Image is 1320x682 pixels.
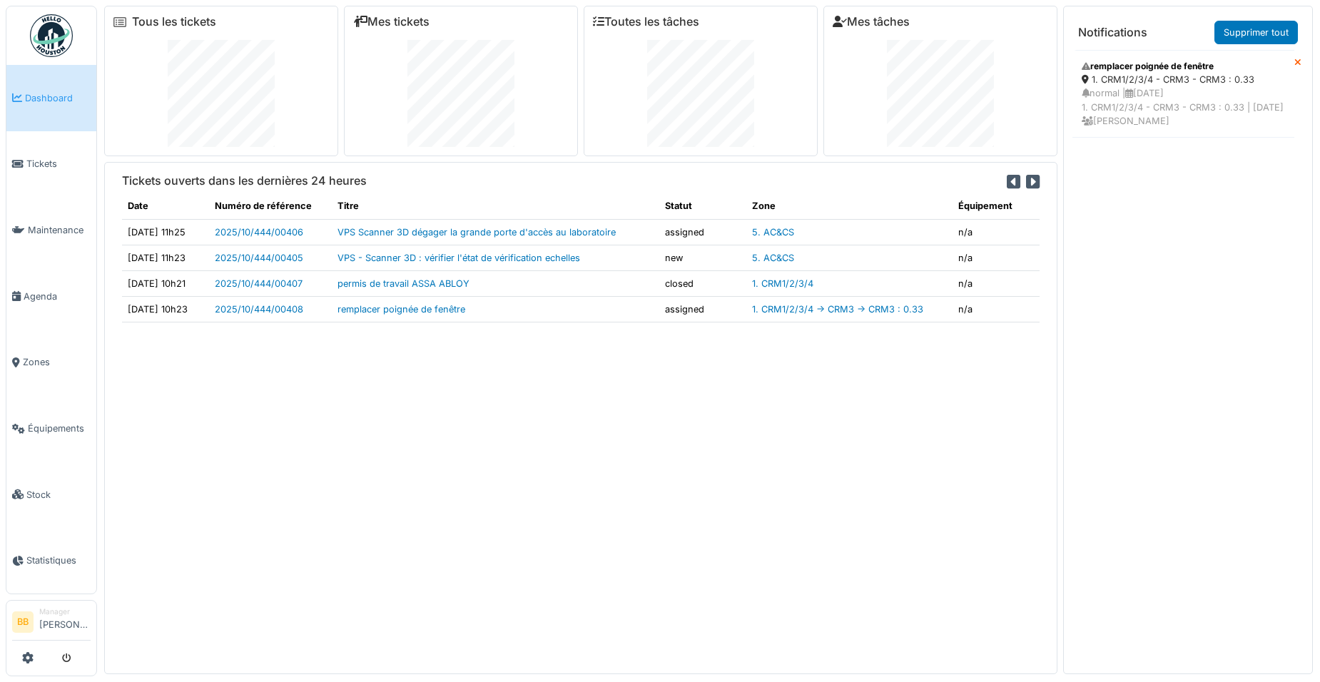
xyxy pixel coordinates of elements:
[752,253,794,263] a: 5. AC&CS
[337,278,469,289] a: permis de travail ASSA ABLOY
[953,193,1040,219] th: Équipement
[1072,50,1294,138] a: remplacer poignée de fenêtre 1. CRM1/2/3/4 - CRM3 - CRM3 : 0.33 normal |[DATE]1. CRM1/2/3/4 - CRM...
[39,606,91,617] div: Manager
[659,245,746,270] td: new
[953,270,1040,296] td: n/a
[209,193,332,219] th: Numéro de référence
[25,91,91,105] span: Dashboard
[23,355,91,369] span: Zones
[659,297,746,322] td: assigned
[12,606,91,641] a: BB Manager[PERSON_NAME]
[659,219,746,245] td: assigned
[1214,21,1298,44] a: Supprimer tout
[6,528,96,594] a: Statistiques
[122,193,209,219] th: Date
[28,223,91,237] span: Maintenance
[215,278,303,289] a: 2025/10/444/00407
[752,304,923,315] a: 1. CRM1/2/3/4 -> CRM3 -> CRM3 : 0.33
[337,253,580,263] a: VPS - Scanner 3D : vérifier l'état de vérification echelles
[953,245,1040,270] td: n/a
[215,227,303,238] a: 2025/10/444/00406
[953,297,1040,322] td: n/a
[26,488,91,502] span: Stock
[1082,60,1285,73] div: remplacer poignée de fenêtre
[12,611,34,633] li: BB
[122,245,209,270] td: [DATE] 11h23
[337,227,616,238] a: VPS Scanner 3D dégager la grande porte d'accès au laboratoire
[1078,26,1147,39] h6: Notifications
[746,193,953,219] th: Zone
[833,15,910,29] a: Mes tâches
[122,297,209,322] td: [DATE] 10h23
[953,219,1040,245] td: n/a
[337,304,465,315] a: remplacer poignée de fenêtre
[6,65,96,131] a: Dashboard
[26,157,91,170] span: Tickets
[26,554,91,567] span: Statistiques
[6,330,96,396] a: Zones
[6,263,96,330] a: Agenda
[659,193,746,219] th: Statut
[1082,73,1285,86] div: 1. CRM1/2/3/4 - CRM3 - CRM3 : 0.33
[1082,86,1285,128] div: normal | [DATE] 1. CRM1/2/3/4 - CRM3 - CRM3 : 0.33 | [DATE] [PERSON_NAME]
[752,227,794,238] a: 5. AC&CS
[215,253,303,263] a: 2025/10/444/00405
[353,15,430,29] a: Mes tickets
[6,395,96,462] a: Équipements
[122,219,209,245] td: [DATE] 11h25
[122,174,367,188] h6: Tickets ouverts dans les dernières 24 heures
[593,15,699,29] a: Toutes les tâches
[28,422,91,435] span: Équipements
[6,197,96,263] a: Maintenance
[24,290,91,303] span: Agenda
[659,270,746,296] td: closed
[332,193,659,219] th: Titre
[6,462,96,528] a: Stock
[39,606,91,637] li: [PERSON_NAME]
[6,131,96,198] a: Tickets
[132,15,216,29] a: Tous les tickets
[215,304,303,315] a: 2025/10/444/00408
[30,14,73,57] img: Badge_color-CXgf-gQk.svg
[122,270,209,296] td: [DATE] 10h21
[752,278,813,289] a: 1. CRM1/2/3/4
